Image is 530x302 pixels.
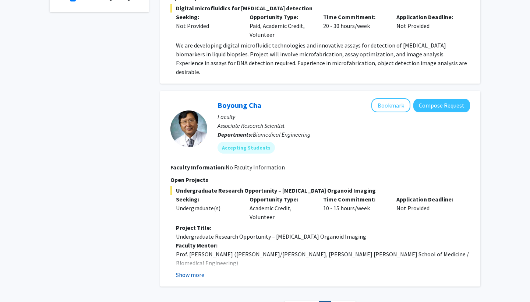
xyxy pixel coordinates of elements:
p: Prof. [PERSON_NAME] ([PERSON_NAME]/[PERSON_NAME], [PERSON_NAME] [PERSON_NAME] School of Medicine ... [176,250,470,267]
button: Add Boyoung Cha to Bookmarks [371,98,410,112]
span: Digital microfluidics for [MEDICAL_DATA] detection [170,4,470,13]
a: Boyoung Cha [218,101,261,110]
button: Compose Request to Boyoung Cha [413,99,470,112]
p: Open Projects [170,175,470,184]
iframe: Chat [6,269,31,296]
span: Biomedical Engineering [253,131,311,138]
span: Undergraduate Research Opportunity – [MEDICAL_DATA] Organoid Imaging [170,186,470,195]
div: Paid, Academic Credit, Volunteer [244,13,318,39]
mat-chip: Accepting Students [218,142,275,154]
div: Not Provided [391,13,464,39]
p: Faculty [218,112,470,121]
p: Application Deadline: [396,13,459,21]
p: We are developing digital microfluidic technologies and innovative assays for detection of [MEDIC... [176,41,470,76]
b: Faculty Information: [170,164,226,171]
div: Academic Credit, Volunteer [244,195,318,221]
p: Time Commitment: [323,195,386,204]
p: Opportunity Type: [250,13,312,21]
p: Undergraduate Research Opportunity – [MEDICAL_DATA] Organoid Imaging [176,232,470,241]
p: Opportunity Type: [250,195,312,204]
div: Undergraduate(s) [176,204,239,213]
div: 20 - 30 hours/week [318,13,391,39]
p: Time Commitment: [323,13,386,21]
strong: Faculty Mentor: [176,242,218,249]
div: Not Provided [391,195,464,221]
span: No Faculty Information [226,164,285,171]
p: Application Deadline: [396,195,459,204]
p: Seeking: [176,13,239,21]
strong: Project Title: [176,224,211,231]
div: 10 - 15 hours/week [318,195,391,221]
b: Departments: [218,131,253,138]
div: Not Provided [176,21,239,30]
button: Show more [176,270,204,279]
p: Associate Research Scientist [218,121,470,130]
p: Seeking: [176,195,239,204]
